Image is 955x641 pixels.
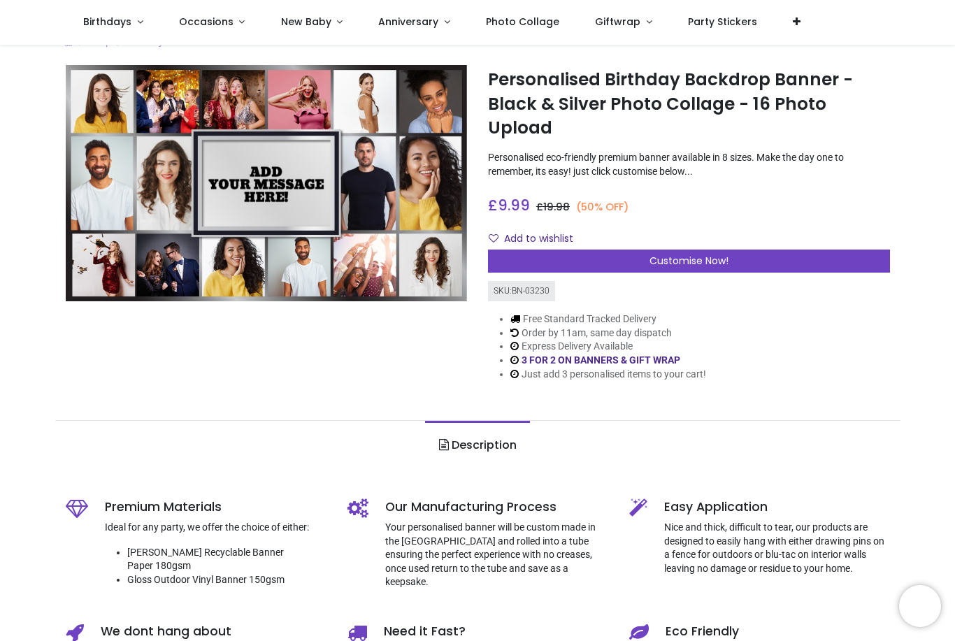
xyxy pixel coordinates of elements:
li: [PERSON_NAME] Recyclable Banner Paper 180gsm [127,546,326,573]
span: Giftwrap [595,15,640,29]
span: £ [536,200,570,214]
p: Nice and thick, difficult to tear, our products are designed to easily hang with either drawing p... [664,521,890,575]
button: Add to wishlistAdd to wishlist [488,227,585,251]
h5: Easy Application [664,498,890,516]
span: Anniversary [378,15,438,29]
p: Personalised eco-friendly premium banner available in 8 sizes. Make the day one to remember, its ... [488,151,890,178]
h5: Eco Friendly [666,623,890,640]
small: (50% OFF) [576,200,629,215]
h5: Our Manufacturing Process [385,498,608,516]
span: Party Stickers [688,15,757,29]
h5: We dont hang about [101,623,326,640]
h1: Personalised Birthday Backdrop Banner - Black & Silver Photo Collage - 16 Photo Upload [488,68,890,140]
iframe: Brevo live chat [899,585,941,627]
li: Order by 11am, same day dispatch [510,326,706,340]
span: Occasions [179,15,234,29]
a: 3 FOR 2 ON BANNERS & GIFT WRAP [522,354,680,366]
a: Shop [89,36,111,47]
span: Photo Collage [486,15,559,29]
i: Add to wishlist [489,233,498,243]
p: Ideal for any party, we offer the choice of either: [105,521,326,535]
li: Just add 3 personalised items to your cart! [510,368,706,382]
span: £ [488,195,530,215]
span: Birthdays [83,15,131,29]
li: Express Delivery Available [510,340,706,354]
a: Birthday [127,36,164,47]
h5: Need it Fast? [384,623,608,640]
img: Personalised Birthday Backdrop Banner - Black & Silver Photo Collage - 16 Photo Upload [66,65,468,301]
span: New Baby [281,15,331,29]
li: Gloss Outdoor Vinyl Banner 150gsm [127,573,326,587]
p: Your personalised banner will be custom made in the [GEOGRAPHIC_DATA] and rolled into a tube ensu... [385,521,608,589]
div: SKU: BN-03230 [488,281,555,301]
span: 9.99 [498,195,530,215]
h5: Premium Materials [105,498,326,516]
span: 19.98 [543,200,570,214]
span: Customise Now! [649,254,728,268]
li: Free Standard Tracked Delivery [510,312,706,326]
a: Description [425,421,529,470]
